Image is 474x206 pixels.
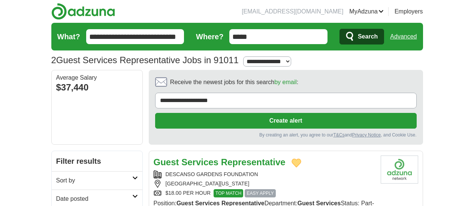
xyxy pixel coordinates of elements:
div: By creating an alert, you agree to our and , and Cookie Use. [155,132,417,138]
a: Guest Services Representative [154,157,286,167]
strong: Services [181,157,218,167]
span: Receive the newest jobs for this search : [170,78,298,87]
div: [GEOGRAPHIC_DATA][US_STATE] [154,180,375,188]
span: Search [358,29,378,44]
span: EASY APPLY [245,189,275,197]
strong: Representative [221,157,286,167]
div: DESCANSO GARDENS FOUNDATION [154,170,375,178]
a: Privacy Notice [352,132,381,138]
a: T&Cs [333,132,344,138]
span: 2 [51,53,56,67]
li: [EMAIL_ADDRESS][DOMAIN_NAME] [242,7,343,16]
strong: Guest [154,157,179,167]
button: Add to favorite jobs [292,159,301,167]
a: Employers [395,7,423,16]
a: Advanced [390,29,417,44]
img: Company logo [381,156,418,184]
h2: Filter results [52,151,142,171]
a: by email [274,79,297,85]
div: Average Salary [56,75,138,81]
button: Search [339,29,384,44]
label: What? [57,31,80,42]
a: MyAdzuna [349,7,384,16]
a: Sort by [52,171,142,190]
img: Adzuna logo [51,3,115,20]
label: Where? [196,31,223,42]
button: Create alert [155,113,417,129]
span: TOP MATCH [214,189,243,197]
div: $18.00 PER HOUR [154,189,375,197]
h1: Guest Services Representative Jobs in 91011 [51,55,239,65]
div: $37,440 [56,81,138,94]
h2: Date posted [56,194,132,203]
h2: Sort by [56,176,132,185]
